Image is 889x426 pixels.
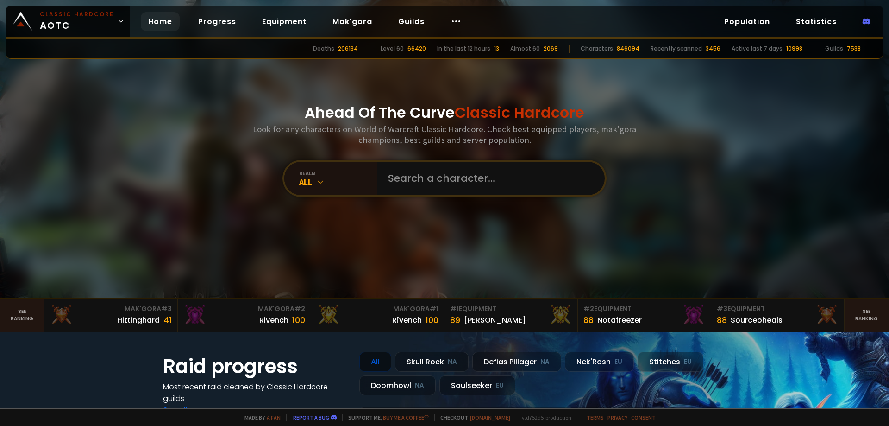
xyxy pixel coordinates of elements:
h3: Look for any characters on World of Warcraft Classic Hardcore. Check best equipped players, mak'g... [249,124,640,145]
h4: Most recent raid cleaned by Classic Hardcore guilds [163,381,348,404]
div: Equipment [717,304,839,314]
span: # 3 [717,304,727,313]
h1: Raid progress [163,352,348,381]
span: Made by [239,414,281,421]
small: EU [684,357,692,367]
div: Characters [581,45,613,53]
small: NA [448,357,457,367]
a: #1Equipment89[PERSON_NAME] [444,299,578,332]
a: Terms [587,414,604,421]
div: Equipment [583,304,705,314]
a: Equipment [255,12,314,31]
div: 100 [292,314,305,326]
span: v. d752d5 - production [516,414,571,421]
small: NA [415,381,424,390]
a: Mak'Gora#3Hittinghard41 [44,299,178,332]
div: Mak'Gora [317,304,438,314]
span: # 3 [161,304,172,313]
div: 206134 [338,45,358,53]
span: Classic Hardcore [455,102,584,123]
a: Seeranking [845,299,889,332]
a: Report a bug [293,414,329,421]
a: Classic HardcoreAOTC [6,6,130,37]
span: # 1 [450,304,459,313]
div: Almost 60 [510,45,540,53]
div: 89 [450,314,460,326]
a: Mak'Gora#2Rivench100 [178,299,311,332]
a: Statistics [789,12,844,31]
div: [PERSON_NAME] [464,314,526,326]
div: 88 [583,314,594,326]
div: Sourceoheals [731,314,783,326]
div: 13 [494,45,499,53]
div: Recently scanned [651,45,702,53]
small: NA [540,357,550,367]
h1: Ahead Of The Curve [305,102,584,124]
div: 846094 [617,45,639,53]
div: Guilds [825,45,843,53]
a: Privacy [607,414,627,421]
div: Nek'Rosh [565,352,634,372]
div: Defias Pillager [472,352,561,372]
div: Mak'Gora [183,304,305,314]
span: # 1 [430,304,438,313]
a: [DOMAIN_NAME] [470,414,510,421]
small: Classic Hardcore [40,10,114,19]
a: Consent [631,414,656,421]
div: 41 [163,314,172,326]
a: Population [717,12,777,31]
div: Equipment [450,304,572,314]
div: Skull Rock [395,352,469,372]
div: 3456 [706,45,720,53]
div: 88 [717,314,727,326]
div: Deaths [313,45,334,53]
div: 100 [426,314,438,326]
div: Notafreezer [597,314,642,326]
div: Mak'Gora [50,304,172,314]
div: All [299,177,377,187]
a: Mak'Gora#1Rîvench100 [311,299,444,332]
div: 66420 [407,45,426,53]
span: # 2 [294,304,305,313]
a: Mak'gora [325,12,380,31]
div: Stitches [638,352,703,372]
a: #2Equipment88Notafreezer [578,299,711,332]
a: Home [141,12,180,31]
div: Soulseeker [439,375,515,395]
a: Progress [191,12,244,31]
span: Support me, [342,414,429,421]
div: Active last 7 days [732,45,783,53]
small: EU [614,357,622,367]
div: Hittinghard [117,314,160,326]
small: EU [496,381,504,390]
div: 7538 [847,45,861,53]
div: 2069 [544,45,558,53]
a: Guilds [391,12,432,31]
div: realm [299,170,377,177]
a: a fan [267,414,281,421]
div: In the last 12 hours [437,45,490,53]
div: Rîvench [392,314,422,326]
a: See all progress [163,405,223,415]
div: Rivench [259,314,288,326]
div: Level 60 [381,45,404,53]
span: # 2 [583,304,594,313]
a: #3Equipment88Sourceoheals [711,299,845,332]
div: All [359,352,391,372]
input: Search a character... [382,162,594,195]
a: Buy me a coffee [383,414,429,421]
span: Checkout [434,414,510,421]
div: Doomhowl [359,375,436,395]
span: AOTC [40,10,114,32]
div: 10998 [786,45,802,53]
